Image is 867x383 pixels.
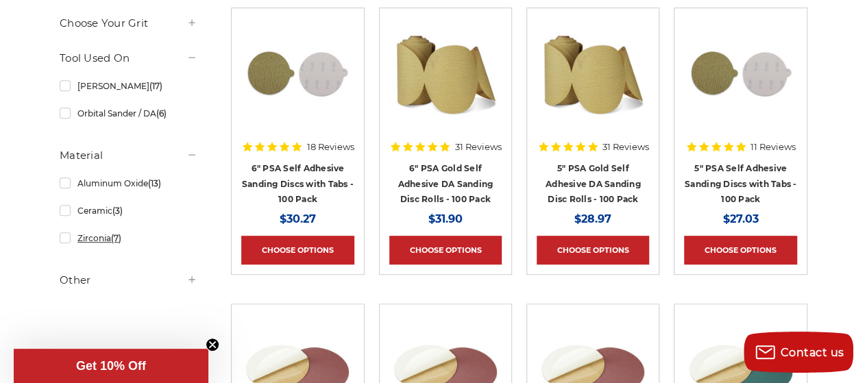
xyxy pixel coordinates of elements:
[398,59,493,86] a: Quick view
[686,18,796,127] img: 5 inch PSA Disc
[60,272,197,288] h5: Other
[602,143,649,151] span: 31 Reviews
[389,236,502,264] a: Choose Options
[149,81,162,91] span: (17)
[60,15,197,32] h5: Choose Your Grit
[112,206,123,216] span: (3)
[76,359,146,373] span: Get 10% Off
[60,171,197,195] a: Aluminum Oxide
[60,226,197,250] a: Zirconia
[546,355,640,382] a: Quick view
[537,18,649,130] a: 5" Sticky Backed Sanding Discs on a roll
[251,355,345,382] a: Quick view
[574,212,611,225] span: $28.97
[14,349,208,383] div: Get 10% OffClose teaser
[694,59,788,86] a: Quick view
[538,18,648,127] img: 5" Sticky Backed Sanding Discs on a roll
[60,74,197,98] a: [PERSON_NAME]
[206,338,219,351] button: Close teaser
[306,143,354,151] span: 18 Reviews
[111,233,121,243] span: (7)
[241,18,354,130] a: 6 inch psa sanding disc
[537,236,649,264] a: Choose Options
[750,143,796,151] span: 11 Reviews
[685,163,796,204] a: 5" PSA Self Adhesive Sanding Discs with Tabs - 100 Pack
[546,59,640,86] a: Quick view
[391,18,500,127] img: 6" DA Sanding Discs on a Roll
[454,143,501,151] span: 31 Reviews
[398,355,493,382] a: Quick view
[744,332,853,373] button: Contact us
[243,18,352,127] img: 6 inch psa sanding disc
[389,18,502,130] a: 6" DA Sanding Discs on a Roll
[546,163,641,204] a: 5" PSA Gold Self Adhesive DA Sanding Disc Rolls - 100 Pack
[723,212,759,225] span: $27.03
[241,236,354,264] a: Choose Options
[60,101,197,125] a: Orbital Sander / DA
[242,163,354,204] a: 6" PSA Self Adhesive Sanding Discs with Tabs - 100 Pack
[428,212,463,225] span: $31.90
[60,50,197,66] h5: Tool Used On
[684,18,796,130] a: 5 inch PSA Disc
[684,236,796,264] a: Choose Options
[694,355,788,382] a: Quick view
[60,199,197,223] a: Ceramic
[280,212,316,225] span: $30.27
[398,163,493,204] a: 6" PSA Gold Self Adhesive DA Sanding Disc Rolls - 100 Pack
[148,178,161,188] span: (13)
[156,108,167,119] span: (6)
[781,346,844,359] span: Contact us
[251,59,345,86] a: Quick view
[60,147,197,164] h5: Material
